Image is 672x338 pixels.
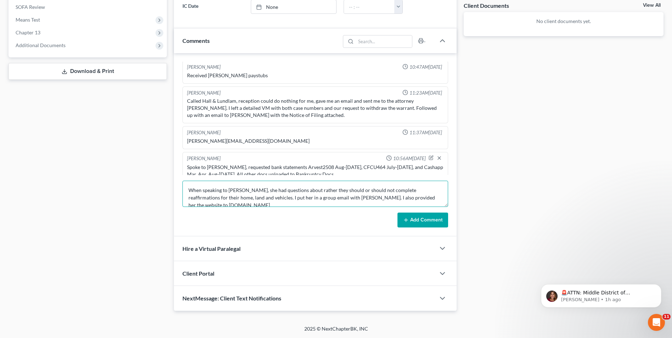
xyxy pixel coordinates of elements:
div: [PERSON_NAME][EMAIL_ADDRESS][DOMAIN_NAME] [187,137,444,145]
span: Additional Documents [16,42,66,48]
iframe: Intercom live chat [648,314,665,331]
input: Search... [356,35,412,47]
p: No client documents yet. [469,18,658,25]
span: 10:56AM[DATE] [393,155,426,162]
div: [PERSON_NAME] [187,155,221,162]
a: SOFA Review [10,1,167,13]
div: Called Hall & Lundlam, reception could do nothing for me, gave me an email and sent me to the att... [187,97,444,119]
div: Client Documents [464,2,509,9]
span: Client Portal [182,270,214,277]
span: Comments [182,37,210,44]
span: Chapter 13 [16,29,40,35]
button: Add Comment [397,213,448,227]
span: SOFA Review [16,4,45,10]
span: NextMessage: Client Text Notifications [182,295,281,302]
div: 2025 © NextChapterBK, INC [134,325,538,338]
div: Spoke to [PERSON_NAME], requested bank statements Arvest2508 Aug-[DATE], CFCU464 July-[DATE], and... [187,164,444,178]
div: [PERSON_NAME] [187,129,221,136]
span: 11 [662,314,671,320]
span: 11:37AM[DATE] [410,129,442,136]
a: Download & Print [9,63,167,80]
span: Means Test [16,17,40,23]
span: 11:23AM[DATE] [410,90,442,96]
div: Received [PERSON_NAME] paystubs [187,72,444,79]
span: 10:47AM[DATE] [410,64,442,71]
iframe: Intercom notifications message [530,269,672,319]
span: Hire a Virtual Paralegal [182,245,241,252]
div: [PERSON_NAME] [187,90,221,96]
a: View All [643,3,661,8]
div: [PERSON_NAME] [187,64,221,71]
